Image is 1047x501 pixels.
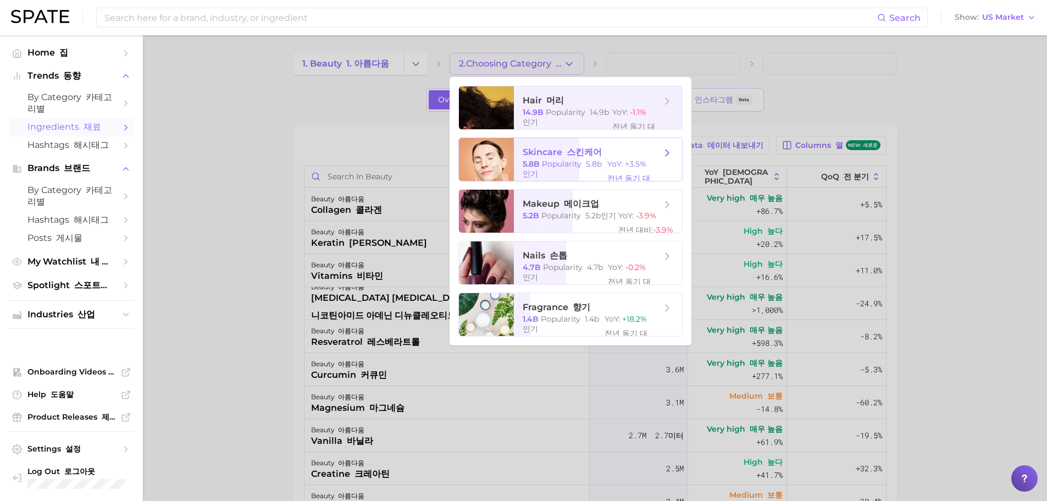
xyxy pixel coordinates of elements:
[523,159,602,179] font: 5.8b
[608,277,651,297] span: 전년 동기 대비:
[74,140,109,150] font: 해시태그
[523,107,544,117] span: 14.9b
[74,280,127,290] font: 스포트라이트
[982,14,1024,20] span: US Market
[523,199,599,210] span: makeup
[523,117,538,127] span: 인기
[27,466,125,477] span: Log Out
[601,211,616,221] span: 인기
[27,233,115,244] span: Posts
[523,159,540,169] span: 5.8b
[9,229,134,247] a: Posts 게시물
[9,463,134,492] a: Log out. Currently logged in with e-mail ch_park@cms-lab.co.kr.
[9,409,134,426] a: Product Releases 제품 출시
[27,140,115,151] span: Hashtags
[618,211,634,221] span: YoY :
[541,211,581,221] span: Popularity
[9,211,134,229] a: Hashtags 해시태그
[585,211,616,221] font: 5.2b
[9,160,134,177] button: Brands 브랜드
[27,367,115,377] span: Onboarding Videos
[27,92,115,115] span: by Category
[523,314,539,324] span: 1.4b
[523,95,564,107] span: hair
[27,389,115,400] span: Help
[955,14,979,20] span: Show
[608,262,623,272] span: YoY :
[625,159,646,169] span: +3.5%
[9,89,134,118] a: by Category 카테고리별
[27,47,115,59] span: Home
[27,214,115,226] span: Hashtags
[9,44,134,62] a: Home 집
[9,306,134,323] button: Industries 산업
[612,107,628,117] span: YoY :
[523,302,590,313] span: fragrance
[605,328,647,349] span: 전년 동기 대비:+
[952,10,1039,25] button: ShowUS Market
[27,122,115,133] span: Ingredients
[64,163,90,173] font: 브랜드
[56,233,82,243] font: 게시물
[618,225,653,235] span: 전년 대비:
[612,122,655,142] span: 전년 동기 대비:
[543,262,583,272] span: Popularity
[607,173,650,194] span: 전년 동기 대비:+
[546,95,564,106] font: 머리
[103,8,877,27] input: Search here for a brand, industry, or ingredient
[523,147,602,158] span: skincare
[11,10,69,23] img: SPATE
[889,13,921,23] span: Search
[564,199,599,209] font: 메이크업
[523,250,567,262] span: nails
[523,324,538,334] span: 인기
[546,107,585,117] span: Popularity
[607,159,623,169] span: YoY :
[27,185,115,208] span: by Category
[9,118,134,136] a: Ingredients 재료
[542,159,581,169] span: Popularity
[27,280,115,291] span: Spotlight
[77,309,95,320] font: 산업
[653,225,673,235] span: -3.9%
[450,77,691,345] ul: 2.Choosing Category 2. 카테고리 선택
[523,272,538,282] span: 인기
[27,444,115,454] span: Settings
[630,107,646,117] span: -1.1%
[9,253,134,271] a: My Watchlist 내 관심 목록
[27,412,115,422] span: Product Releases
[567,147,602,157] font: 스킨케어
[84,122,101,132] font: 재료
[27,310,115,320] span: Industries
[9,364,134,381] a: Onboarding Videos 온보딩 비디오
[523,262,603,282] font: 4.7b
[625,262,646,272] span: -0.2%
[9,277,134,295] a: Spotlight 스포트라이트
[65,444,81,454] font: 설정
[605,314,620,324] span: YoY :
[573,302,590,312] font: 향기
[9,68,134,84] button: Trends 동향
[9,386,134,403] a: Help 도움말
[27,185,112,207] font: 카테고리별
[9,136,134,155] a: Hashtags 해시태그
[27,71,115,81] span: Trends
[74,214,109,225] font: 해시태그
[523,107,609,127] font: 14.9b
[523,262,541,272] span: 4.7b
[102,412,135,422] font: 제품 출시
[636,211,656,221] span: -3.9%
[27,256,115,268] span: My Watchlist
[523,211,539,221] span: 5.2b
[550,250,567,261] font: 손톱
[9,181,134,211] a: by Category 카테고리별
[523,314,599,334] font: 1.4b
[63,70,81,81] font: 동향
[541,314,580,324] span: Popularity
[59,47,68,58] font: 집
[51,389,74,399] font: 도움말
[27,163,115,173] span: Brands
[622,314,647,324] span: +18.2%
[64,466,95,476] font: 로그아웃
[91,256,139,267] font: 내 관심 목록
